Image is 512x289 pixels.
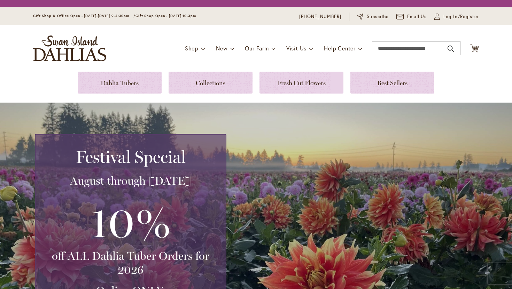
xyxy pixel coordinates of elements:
[44,147,217,167] h2: Festival Special
[407,13,427,20] span: Email Us
[245,45,269,52] span: Our Farm
[448,43,454,54] button: Search
[44,195,217,249] h3: 10%
[286,45,307,52] span: Visit Us
[396,13,427,20] a: Email Us
[44,174,217,188] h3: August through [DATE]
[357,13,389,20] a: Subscribe
[434,13,479,20] a: Log In/Register
[216,45,227,52] span: New
[324,45,356,52] span: Help Center
[443,13,479,20] span: Log In/Register
[367,13,389,20] span: Subscribe
[135,14,196,18] span: Gift Shop Open - [DATE] 10-3pm
[33,35,106,61] a: store logo
[44,249,217,277] h3: off ALL Dahlia Tuber Orders for 2026
[185,45,199,52] span: Shop
[299,13,341,20] a: [PHONE_NUMBER]
[33,14,135,18] span: Gift Shop & Office Open - [DATE]-[DATE] 9-4:30pm /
